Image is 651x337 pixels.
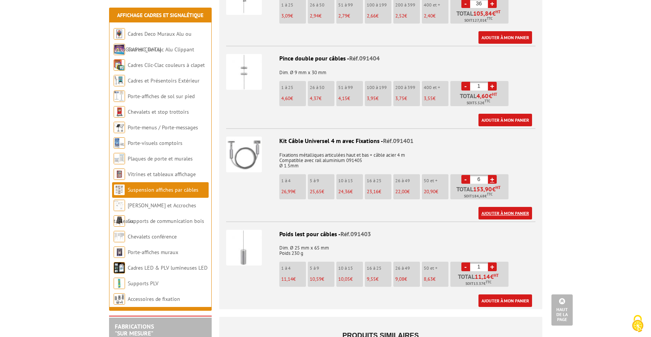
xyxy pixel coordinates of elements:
p: € [367,96,391,101]
a: Cadres Clic-Clac couleurs à clapet [128,62,205,68]
a: Cadres LED & PLV lumineuses LED [128,264,207,271]
sup: TTC [487,16,493,21]
img: Vitrines et tableaux affichage [114,168,125,180]
p: 1 à 25 [281,2,306,8]
span: 10,59 [310,276,322,282]
span: Réf.091403 [341,230,371,238]
p: € [395,277,420,282]
a: Haut de la page [551,294,573,326]
a: Ajouter à mon panier [478,207,532,219]
a: + [488,82,497,91]
span: Soit € [464,193,493,199]
img: Cadres Clic-Clac couleurs à clapet [114,59,125,71]
sup: HT [492,92,497,97]
sup: HT [496,185,501,190]
img: Porte-menus / Porte-messages [114,122,125,133]
p: € [281,96,306,101]
span: 20,90 [424,188,436,195]
p: € [310,13,334,19]
a: Porte-visuels comptoirs [128,140,182,146]
span: 2,52 [395,13,404,19]
span: 26,99 [281,188,293,195]
p: € [338,13,363,19]
span: 3,75 [395,95,404,102]
a: - [461,175,470,184]
p: € [281,13,306,19]
a: Supports PLV [128,280,158,287]
p: 26 à 49 [395,178,420,183]
span: 105,84 [473,10,492,16]
p: € [395,189,420,194]
a: Cadres Clic-Clac Alu Clippant [128,46,194,53]
p: Dim. Ø 25 mm x 65 mm Poids 230 g [226,240,535,256]
span: 4,60 [281,95,290,102]
p: 400 et + [424,85,448,90]
p: 1 à 4 [281,178,306,183]
span: 11,14 [281,276,293,282]
span: 9,55 [367,276,376,282]
span: 13.37 [474,281,483,287]
span: 22,00 [395,188,407,195]
span: Soit € [464,17,493,24]
a: Cadres et Présentoirs Extérieur [128,77,200,84]
img: Chevalets et stop trottoirs [114,106,125,118]
img: Supports PLV [114,278,125,289]
a: Chevalets et stop trottoirs [128,108,189,115]
a: - [461,82,470,91]
img: Kit Câble Universel 4 m avec Fixations [226,137,262,172]
span: 3,95 [367,95,376,102]
p: € [338,189,363,194]
p: 16 à 25 [367,178,391,183]
p: 50 et + [424,178,448,183]
a: Vitrines et tableaux affichage [128,171,196,178]
a: Porte-affiches muraux [128,249,178,256]
span: 9,08 [395,276,404,282]
span: Soit € [466,281,491,287]
p: € [338,96,363,101]
p: Fixations métalliques articulées haut et bas + câble acier 4 m Compatible avec rail aluminium 091... [226,147,535,168]
a: FABRICATIONS"Sur Mesure" [115,323,154,337]
span: 10,05 [338,276,350,282]
p: Dim. Ø 9 mm x 30 mm [226,65,535,75]
p: Total [452,93,508,106]
p: 10 à 15 [338,178,363,183]
p: € [338,277,363,282]
p: 400 et + [424,2,448,8]
img: Cadres LED & PLV lumineuses LED [114,262,125,273]
a: [PERSON_NAME] et Accroches tableaux [114,202,196,224]
a: Porte-affiches de sol sur pied [128,93,195,100]
span: 184,68 [472,193,485,199]
a: Porte-menus / Porte-messages [128,124,198,131]
img: Accessoires de fixation [114,293,125,305]
span: 23,16 [367,188,379,195]
a: Ajouter à mon panier [478,294,532,307]
sup: TTC [487,192,493,196]
p: 1 à 25 [281,85,306,90]
a: Affichage Cadres et Signalétique [117,12,203,19]
p: € [310,96,334,101]
img: Plaques de porte et murales [114,153,125,164]
a: Plaques de porte et murales [128,155,193,162]
span: 3,55 [424,95,433,102]
div: Kit Câble Universel 4 m avec Fixations - [226,137,535,145]
span: 2,40 [424,13,433,19]
span: Réf.091404 [349,54,380,62]
p: € [395,13,420,19]
img: Cimaises et Accroches tableaux [114,200,125,211]
p: € [310,277,334,282]
a: Cadres Deco Muraux Alu ou [GEOGRAPHIC_DATA] [114,30,192,53]
span: 4,15 [338,95,347,102]
a: + [488,262,497,271]
p: Total [452,10,508,24]
p: € [310,189,334,194]
span: 4,37 [310,95,319,102]
p: 16 à 25 [367,265,391,271]
a: Ajouter à mon panier [478,31,532,44]
a: Chevalets conférence [128,233,177,240]
p: € [367,277,391,282]
span: 8,63 [424,276,433,282]
p: € [367,189,391,194]
span: Soit € [467,100,490,106]
sup: TTC [485,99,490,103]
a: Ajouter à mon panier [478,114,532,126]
